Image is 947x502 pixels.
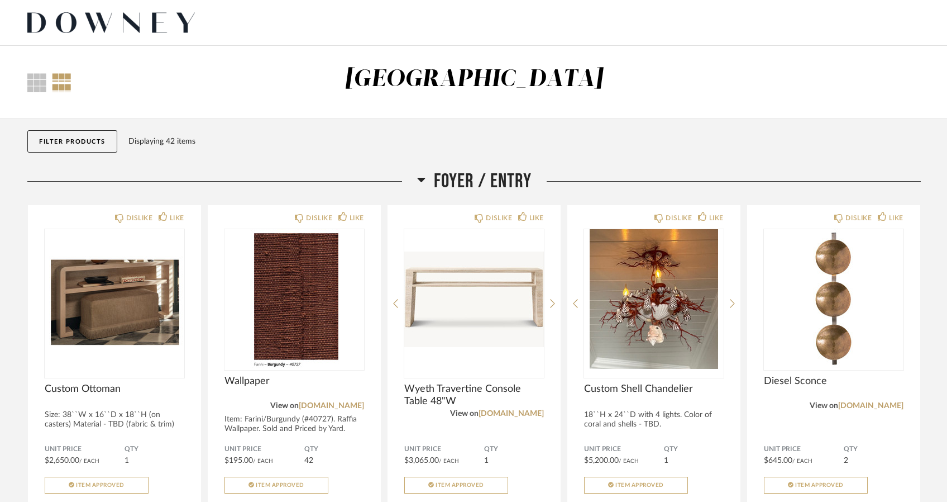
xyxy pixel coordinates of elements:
[584,457,619,465] span: $5,200.00
[666,212,692,224] div: DISLIKE
[584,383,724,395] span: Custom Shell Chandelier
[795,482,844,488] span: Item Approved
[27,1,195,45] img: 9533fd8b-ef45-4c0c-82f3-afe78749b34f.png
[45,383,184,395] span: Custom Ottoman
[764,445,844,454] span: Unit Price
[615,482,664,488] span: Item Approved
[764,229,903,369] img: undefined
[484,457,489,465] span: 1
[45,410,184,429] div: Size: 38``W x 16``D x 18``H (on casters) Material - TBD (fabric & trim)
[126,212,152,224] div: DISLIKE
[299,402,364,410] a: [DOMAIN_NAME]
[76,482,125,488] span: Item Approved
[434,169,532,193] span: Foyer / Entry
[584,229,724,369] img: undefined
[619,458,639,464] span: / Each
[304,445,364,454] span: QTY
[584,445,664,454] span: Unit Price
[224,457,253,465] span: $195.00
[45,445,125,454] span: Unit Price
[304,457,313,465] span: 42
[664,445,724,454] span: QTY
[270,402,299,410] span: View on
[764,375,903,387] span: Diesel Sconce
[128,135,916,148] div: Displaying 42 items
[450,410,479,418] span: View on
[764,457,792,465] span: $645.00
[404,229,544,369] img: undefined
[170,212,184,224] div: LIKE
[45,457,79,465] span: $2,650.00
[45,229,184,369] img: undefined
[45,477,149,494] button: Item Approved
[792,458,812,464] span: / Each
[584,477,688,494] button: Item Approved
[436,482,484,488] span: Item Approved
[224,477,328,494] button: Item Approved
[125,457,129,465] span: 1
[479,410,544,418] a: [DOMAIN_NAME]
[224,445,304,454] span: Unit Price
[404,229,544,369] div: 0
[889,212,903,224] div: LIKE
[810,402,838,410] span: View on
[439,458,459,464] span: / Each
[404,383,544,408] span: Wyeth Travertine Console Table 48"W
[845,212,872,224] div: DISLIKE
[345,68,603,91] div: [GEOGRAPHIC_DATA]
[584,410,724,429] div: 18``H x 24``D with 4 lights. Color of coral and shells - TBD.
[306,212,332,224] div: DISLIKE
[350,212,364,224] div: LIKE
[404,477,508,494] button: Item Approved
[27,130,117,153] button: Filter Products
[844,445,903,454] span: QTY
[45,229,184,369] div: 0
[484,445,544,454] span: QTY
[709,212,724,224] div: LIKE
[838,402,903,410] a: [DOMAIN_NAME]
[256,482,304,488] span: Item Approved
[79,458,99,464] span: / Each
[764,477,868,494] button: Item Approved
[224,415,364,434] div: Item: Farini/Burgundy (#40727). Raffia Wallpaper. Sold and Priced by Yard.
[584,229,724,369] div: 0
[664,457,668,465] span: 1
[125,445,184,454] span: QTY
[486,212,512,224] div: DISLIKE
[844,457,848,465] span: 2
[253,458,273,464] span: / Each
[404,457,439,465] span: $3,065.00
[224,375,364,387] span: Wallpaper
[529,212,544,224] div: LIKE
[404,445,484,454] span: Unit Price
[224,229,364,369] img: undefined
